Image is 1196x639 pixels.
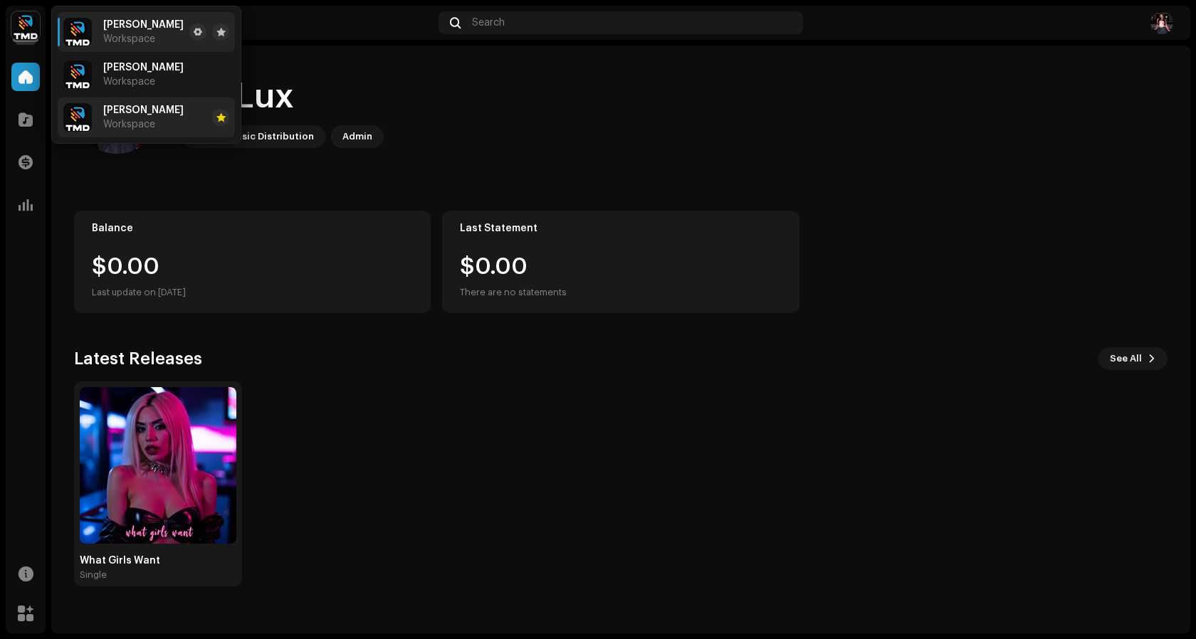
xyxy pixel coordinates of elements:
span: Lyla Vox [103,19,184,31]
re-o-card-value: Balance [74,211,431,313]
div: Home [68,17,433,28]
img: 622bc8f8-b98b-49b5-8c6c-3a84fb01c0a0 [63,60,92,89]
button: See All [1098,347,1168,370]
div: Admin [342,128,372,145]
div: Hi, Lux [182,74,384,120]
span: Search [472,17,505,28]
span: Workspace [103,76,155,88]
img: 5bb267e0-b7ef-41e3-8931-06dbec3ca31c [80,387,236,544]
re-o-card-value: Last Statement [442,211,799,313]
div: What Girls Want [80,555,236,566]
div: There are no statements [460,284,567,301]
div: Balance [92,223,413,234]
div: Single [80,569,107,581]
div: The Music Distribution [208,128,314,145]
span: Workspace [103,33,155,45]
div: Last update on [DATE] [92,284,413,301]
img: 622bc8f8-b98b-49b5-8c6c-3a84fb01c0a0 [63,103,92,132]
span: Lux Kate [103,105,184,116]
span: See All [1110,344,1142,373]
h3: Latest Releases [74,347,202,370]
div: Last Statement [460,223,781,234]
span: Workspace [103,119,155,130]
span: Jennie Marph [103,62,184,73]
img: 622bc8f8-b98b-49b5-8c6c-3a84fb01c0a0 [11,11,40,40]
img: 40832b3e-4d76-4046-853c-b17ba46d608b [1150,11,1173,34]
img: 622bc8f8-b98b-49b5-8c6c-3a84fb01c0a0 [63,18,92,46]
